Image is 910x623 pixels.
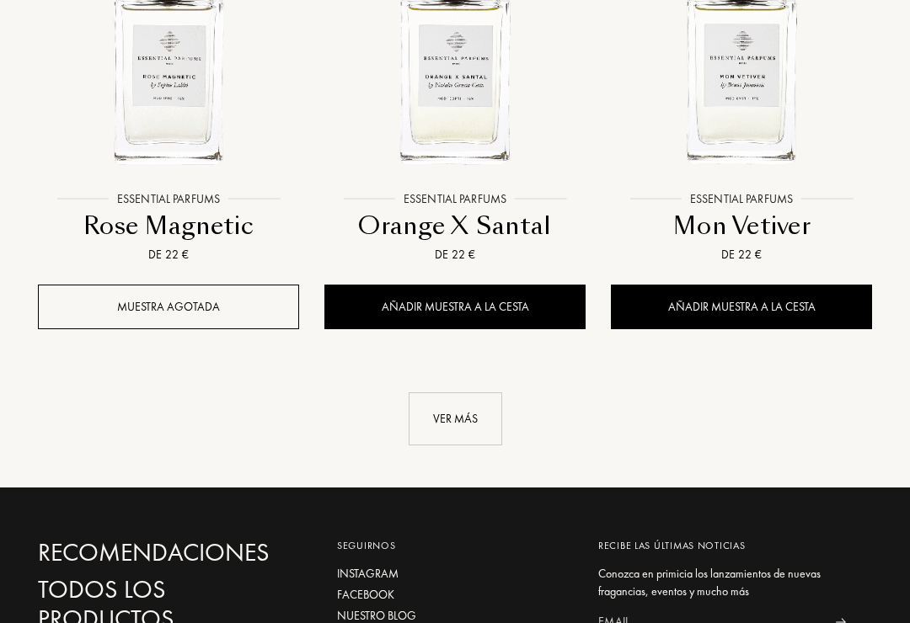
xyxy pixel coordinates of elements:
div: Muestra agotada [38,285,299,330]
div: De 22 € [45,247,292,264]
a: Instagram [337,566,573,583]
div: Conozca en primicia los lanzamientos de nuevas fragancias, eventos y mucho más [598,566,859,601]
div: De 22 € [331,247,579,264]
a: Facebook [337,587,573,604]
div: Recibe las últimas noticias [598,539,859,554]
div: Añadir muestra a la cesta [611,285,872,330]
a: Recomendaciones [38,539,299,568]
div: De 22 € [618,247,865,264]
div: Añadir muestra a la cesta [324,285,586,330]
div: Ver más [409,393,502,446]
div: Seguirnos [337,539,573,554]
